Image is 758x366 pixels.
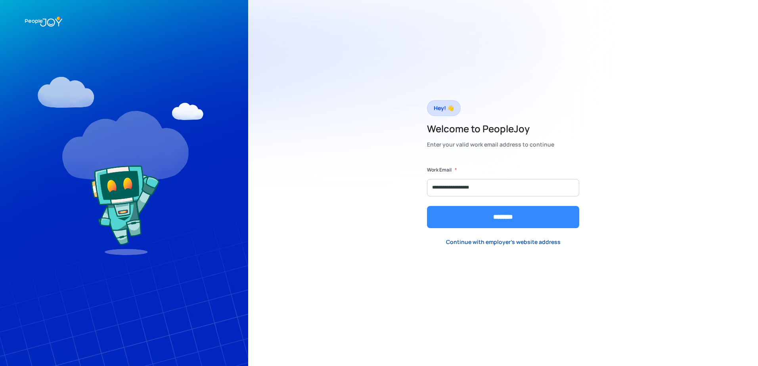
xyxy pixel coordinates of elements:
[434,103,454,114] div: Hey! 👋
[427,122,554,135] h2: Welcome to PeopleJoy
[427,166,452,174] label: Work Email
[440,234,567,250] a: Continue with employer's website address
[427,166,579,228] form: Form
[427,139,554,150] div: Enter your valid work email address to continue
[446,238,561,246] div: Continue with employer's website address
